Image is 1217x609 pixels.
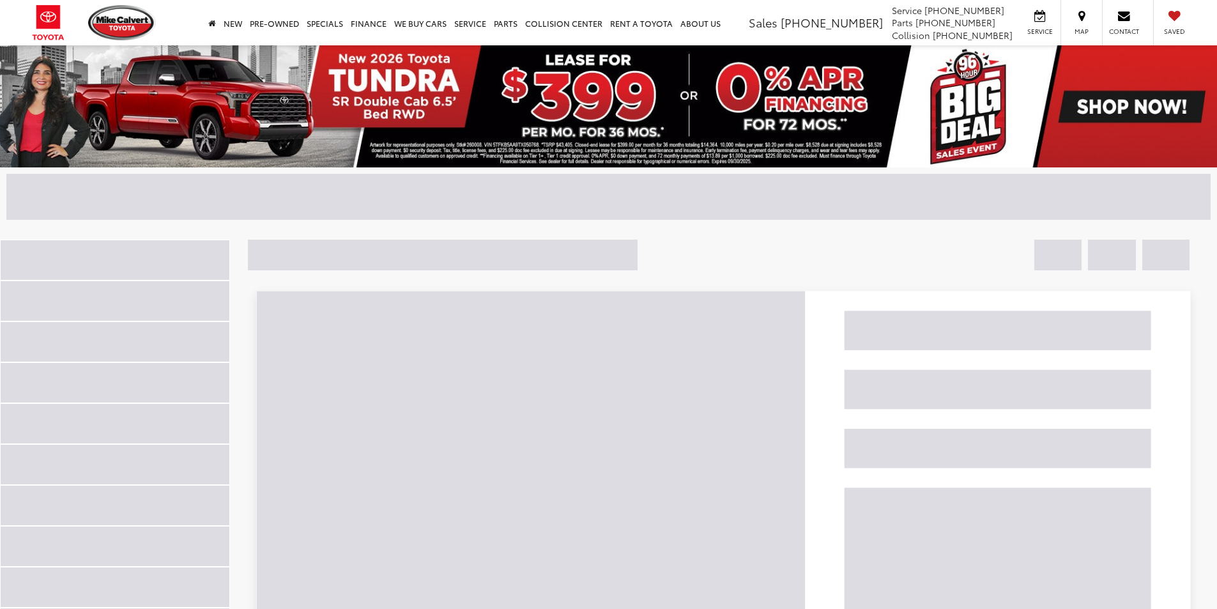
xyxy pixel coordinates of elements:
[892,4,922,17] span: Service
[1068,27,1096,36] span: Map
[915,16,995,29] span: [PHONE_NUMBER]
[749,14,777,31] span: Sales
[892,16,913,29] span: Parts
[781,14,883,31] span: [PHONE_NUMBER]
[1109,27,1139,36] span: Contact
[1160,27,1188,36] span: Saved
[892,29,930,42] span: Collision
[924,4,1004,17] span: [PHONE_NUMBER]
[1025,27,1054,36] span: Service
[88,5,156,40] img: Mike Calvert Toyota
[933,29,1013,42] span: [PHONE_NUMBER]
